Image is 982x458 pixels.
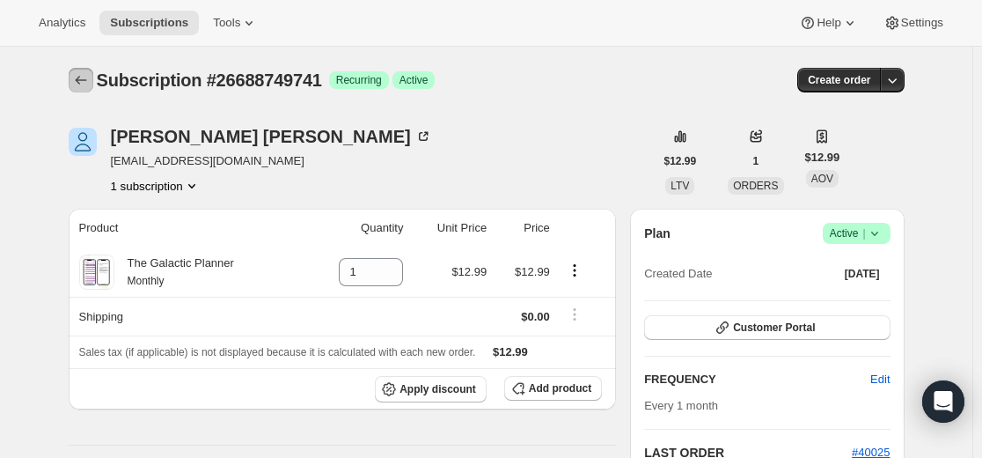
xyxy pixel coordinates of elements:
[671,180,689,192] span: LTV
[561,261,589,280] button: Product actions
[111,152,432,170] span: [EMAIL_ADDRESS][DOMAIN_NAME]
[69,68,93,92] button: Subscriptions
[830,225,883,242] span: Active
[733,180,778,192] span: ORDERS
[664,154,697,168] span: $12.99
[128,275,165,287] small: Monthly
[492,209,555,247] th: Price
[654,149,707,174] button: $12.99
[99,11,199,35] button: Subscriptions
[788,11,868,35] button: Help
[644,315,890,340] button: Customer Portal
[817,16,840,30] span: Help
[870,371,890,388] span: Edit
[336,73,382,87] span: Recurring
[39,16,85,30] span: Analytics
[521,310,550,323] span: $0.00
[114,255,234,290] div: The Galactic Planner
[644,399,718,412] span: Every 1 month
[901,16,943,30] span: Settings
[69,297,305,336] th: Shipping
[811,173,833,185] span: AOV
[808,73,870,87] span: Create order
[79,346,476,358] span: Sales tax (if applicable) is not displayed because it is calculated with each new order.
[28,11,96,35] button: Analytics
[69,209,305,247] th: Product
[873,11,954,35] button: Settings
[644,371,870,388] h2: FREQUENCY
[743,149,770,174] button: 1
[845,267,880,281] span: [DATE]
[375,376,487,403] button: Apply discount
[213,16,240,30] span: Tools
[305,209,409,247] th: Quantity
[504,376,602,401] button: Add product
[805,149,840,166] span: $12.99
[922,380,964,423] div: Open Intercom Messenger
[202,11,268,35] button: Tools
[733,321,815,335] span: Customer Portal
[408,209,492,247] th: Unit Price
[797,68,881,92] button: Create order
[644,265,712,283] span: Created Date
[493,345,528,358] span: $12.99
[111,177,201,195] button: Product actions
[81,255,112,290] img: product img
[111,128,432,145] div: [PERSON_NAME] [PERSON_NAME]
[399,73,429,87] span: Active
[69,128,97,156] span: Dryden Dryden
[862,226,865,240] span: |
[451,265,487,278] span: $12.99
[753,154,759,168] span: 1
[834,262,890,286] button: [DATE]
[97,70,322,90] span: Subscription #26688749741
[860,366,900,394] button: Edit
[110,16,188,30] span: Subscriptions
[529,381,591,395] span: Add product
[399,382,476,396] span: Apply discount
[515,265,550,278] span: $12.99
[561,305,589,324] button: Shipping actions
[644,225,671,242] h2: Plan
